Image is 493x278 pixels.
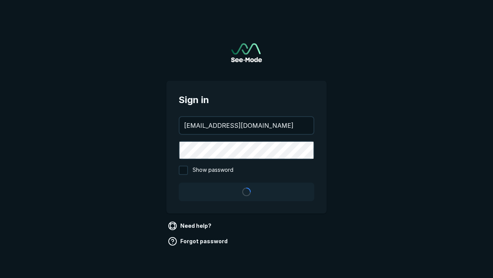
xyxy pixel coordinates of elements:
a: Forgot password [166,235,231,247]
a: Need help? [166,220,215,232]
input: your@email.com [179,117,314,134]
a: Go to sign in [231,43,262,62]
img: See-Mode Logo [231,43,262,62]
span: Show password [193,166,233,175]
span: Sign in [179,93,314,107]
